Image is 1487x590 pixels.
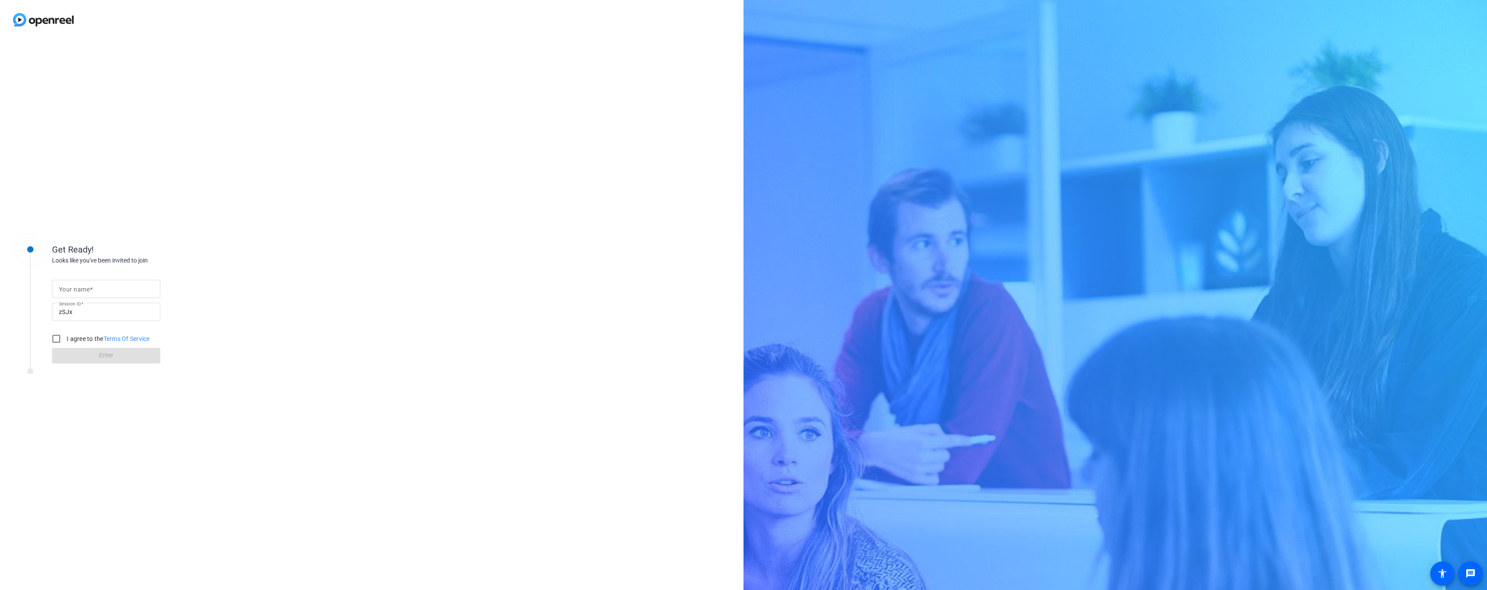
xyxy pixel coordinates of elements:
[1465,568,1476,579] mat-icon: message
[59,286,90,293] mat-label: Your name
[1437,568,1448,579] mat-icon: accessibility
[52,256,225,265] div: Looks like you've been invited to join
[59,301,81,306] mat-label: Session ID
[104,335,150,342] a: Terms Of Service
[52,243,225,256] div: Get Ready!
[65,334,150,343] label: I agree to the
